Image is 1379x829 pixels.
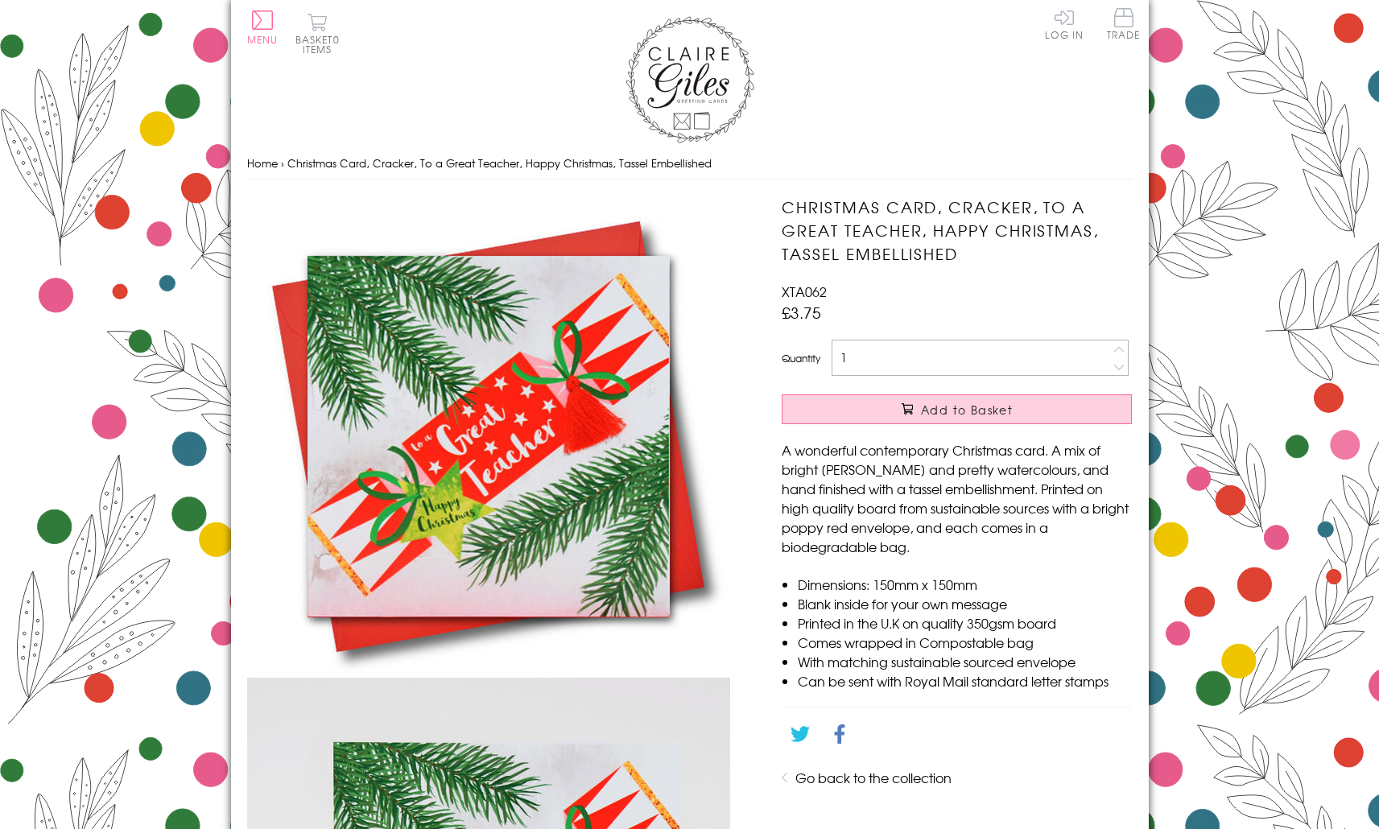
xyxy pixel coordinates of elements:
[782,196,1132,265] h1: Christmas Card, Cracker, To a Great Teacher, Happy Christmas, Tassel Embellished
[798,633,1132,652] li: Comes wrapped in Compostable bag
[798,671,1132,691] li: Can be sent with Royal Mail standard letter stamps
[626,16,754,143] img: Claire Giles Greetings Cards
[798,613,1132,633] li: Printed in the U.K on quality 350gsm board
[247,155,278,171] a: Home
[782,394,1132,424] button: Add to Basket
[1045,8,1084,39] a: Log In
[1107,8,1141,39] span: Trade
[782,351,820,365] label: Quantity
[782,301,821,324] span: £3.75
[795,768,952,787] a: Go back to the collection
[247,10,279,44] button: Menu
[303,32,340,56] span: 0 items
[798,652,1132,671] li: With matching sustainable sourced envelope
[1107,8,1141,43] a: Trade
[247,32,279,47] span: Menu
[287,155,712,171] span: Christmas Card, Cracker, To a Great Teacher, Happy Christmas, Tassel Embellished
[281,155,284,171] span: ›
[247,147,1133,180] nav: breadcrumbs
[782,282,827,301] span: XTA062
[782,440,1132,556] p: A wonderful contemporary Christmas card. A mix of bright [PERSON_NAME] and pretty watercolours, a...
[295,13,340,54] button: Basket0 items
[921,402,1013,418] span: Add to Basket
[798,594,1132,613] li: Blank inside for your own message
[798,575,1132,594] li: Dimensions: 150mm x 150mm
[247,196,730,678] img: Christmas Card, Cracker, To a Great Teacher, Happy Christmas, Tassel Embellished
